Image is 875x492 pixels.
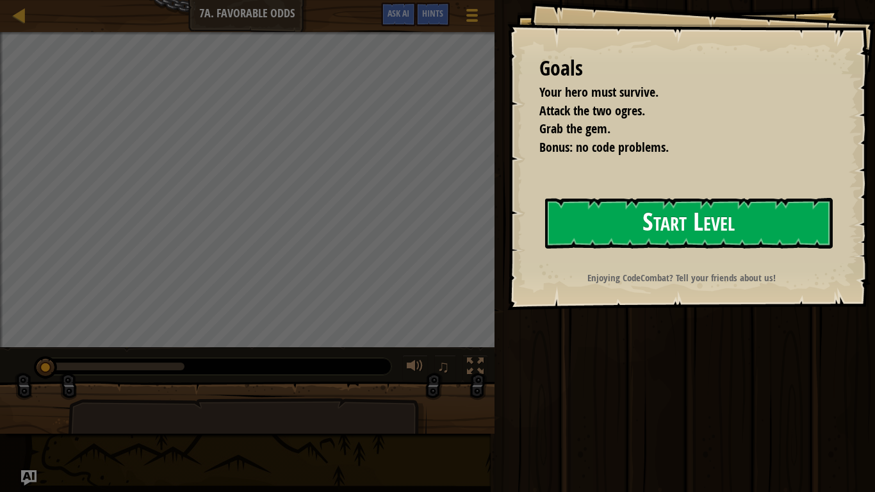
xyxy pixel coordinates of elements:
button: Adjust volume [402,355,428,381]
strong: Enjoying CodeCombat? Tell your friends about us! [587,271,776,284]
span: Grab the gem. [539,120,610,137]
span: Hints [422,7,443,19]
li: Grab the gem. [523,120,827,138]
button: Ask AI [21,470,37,486]
div: Goals [539,54,830,83]
button: Ask AI [381,3,416,26]
span: Bonus: no code problems. [539,138,669,156]
li: Bonus: no code problems. [523,138,827,157]
li: Attack the two ogres. [523,102,827,120]
button: Start Level [545,198,833,249]
button: Show game menu [456,3,488,33]
span: Ask AI [388,7,409,19]
button: Toggle fullscreen [462,355,488,381]
span: Your hero must survive. [539,83,658,101]
span: ♫ [437,357,450,376]
button: ♫ [434,355,456,381]
span: Attack the two ogres. [539,102,645,119]
li: Your hero must survive. [523,83,827,102]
